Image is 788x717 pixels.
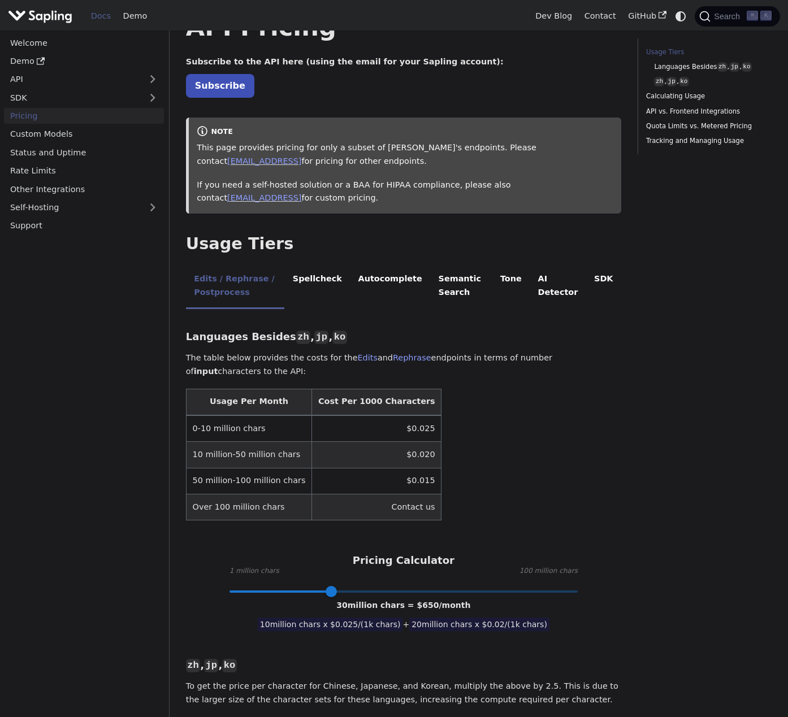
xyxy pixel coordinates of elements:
span: Search [711,12,747,21]
a: Rephrase [393,353,431,362]
li: Autocomplete [350,264,430,309]
a: Other Integrations [4,181,164,197]
a: zh,jp,ko [654,76,763,87]
a: Self-Hosting [4,199,164,216]
a: Tracking and Managing Usage [646,136,768,146]
a: [EMAIL_ADDRESS] [227,193,301,202]
code: zh [717,62,728,72]
button: Switch between dark and light mode (currently system mode) [673,8,689,24]
span: 10 million chars x $ 0.025 /(1k chars) [258,618,403,631]
li: Spellcheck [284,264,350,309]
a: Contact [578,7,622,25]
strong: Subscribe to the API here (using the email for your Sapling account): [186,57,504,66]
button: Expand sidebar category 'API' [141,71,164,88]
code: zh [296,331,310,344]
td: $0.020 [312,442,441,468]
li: Tone [492,264,530,309]
a: Custom Models [4,126,164,142]
code: ko [222,659,236,672]
div: note [197,125,613,139]
code: zh [186,659,200,672]
a: Usage Tiers [646,47,768,58]
a: API vs. Frontend Integrations [646,106,768,117]
a: Dev Blog [529,7,578,25]
a: Subscribe [186,74,254,97]
a: Pricing [4,108,164,124]
h2: Usage Tiers [186,234,621,254]
span: 100 million chars [519,566,578,577]
a: Demo [4,53,164,69]
code: zh [654,77,664,86]
p: To get the price per character for Chinese, Japanese, and Korean, multiply the above by 2.5. This... [186,680,621,707]
td: Over 100 million chars [186,494,311,520]
li: Edits / Rephrase / Postprocess [186,264,285,309]
code: jp [314,331,328,344]
button: Expand sidebar category 'SDK' [141,89,164,106]
td: 50 million-100 million chars [186,468,311,494]
a: Status and Uptime [4,144,164,160]
span: 30 million chars = $ 650 /month [336,601,470,610]
p: If you need a self-hosted solution or a BAA for HIPAA compliance, please also contact for custom ... [197,179,613,206]
a: Edits [358,353,378,362]
li: AI Detector [530,264,586,309]
th: Cost Per 1000 Characters [312,389,441,415]
td: 10 million-50 million chars [186,442,311,468]
a: Support [4,218,164,234]
span: + [402,620,409,629]
code: ko [742,62,752,72]
li: SDK [586,264,621,309]
code: jp [666,77,677,86]
button: Search (Command+K) [695,6,780,27]
span: 20 million chars x $ 0.02 /(1k chars) [409,618,549,631]
a: Calculating Usage [646,91,768,102]
a: SDK [4,89,141,106]
h3: , , [186,659,621,672]
p: This page provides pricing for only a subset of [PERSON_NAME]'s endpoints. Please contact for pri... [197,141,613,168]
td: Contact us [312,494,441,520]
a: Rate Limits [4,163,164,179]
a: Demo [117,7,153,25]
h3: Pricing Calculator [353,554,454,567]
th: Usage Per Month [186,389,311,415]
a: Welcome [4,34,164,51]
a: Sapling.ai [8,8,76,24]
code: ko [679,77,689,86]
td: $0.025 [312,415,441,442]
a: GitHub [622,7,672,25]
a: Quota Limits vs. Metered Pricing [646,121,768,132]
img: Sapling.ai [8,8,72,24]
kbd: ⌘ [747,11,758,21]
code: jp [204,659,218,672]
li: Semantic Search [430,264,492,309]
a: API [4,71,141,88]
td: $0.015 [312,468,441,494]
a: Docs [85,7,117,25]
a: Languages Besideszh,jp,ko [654,62,763,72]
code: ko [332,331,347,344]
a: [EMAIL_ADDRESS] [227,157,301,166]
td: 0-10 million chars [186,415,311,442]
p: The table below provides the costs for the and endpoints in terms of number of characters to the ... [186,351,621,379]
code: jp [729,62,739,72]
kbd: K [760,11,772,21]
h3: Languages Besides , , [186,331,621,344]
strong: input [194,367,218,376]
span: 1 million chars [230,566,279,577]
